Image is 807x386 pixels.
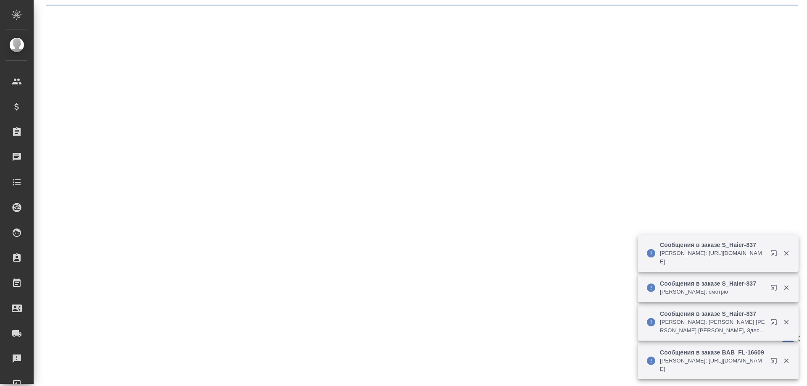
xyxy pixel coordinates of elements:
p: [PERSON_NAME]: [URL][DOMAIN_NAME] [660,357,765,373]
p: [PERSON_NAME]: смотрю [660,288,765,296]
button: Открыть в новой вкладке [765,245,786,265]
p: [PERSON_NAME]: [URL][DOMAIN_NAME] [660,249,765,266]
p: Сообщения в заказе BAB_FL-16609 [660,348,765,357]
button: Открыть в новой вкладке [765,352,786,373]
p: Сообщения в заказе S_Haier-837 [660,241,765,249]
button: Закрыть [778,318,795,326]
button: Закрыть [778,284,795,291]
button: Открыть в новой вкладке [765,314,786,334]
p: Сообщения в заказе S_Haier-837 [660,310,765,318]
button: Открыть в новой вкладке [765,279,786,299]
p: Сообщения в заказе S_Haier-837 [660,279,765,288]
button: Закрыть [778,249,795,257]
button: Закрыть [778,357,795,365]
p: [PERSON_NAME]: [PERSON_NAME] [PERSON_NAME] [PERSON_NAME], Здесь эти два руководства так же сравни... [660,318,765,335]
